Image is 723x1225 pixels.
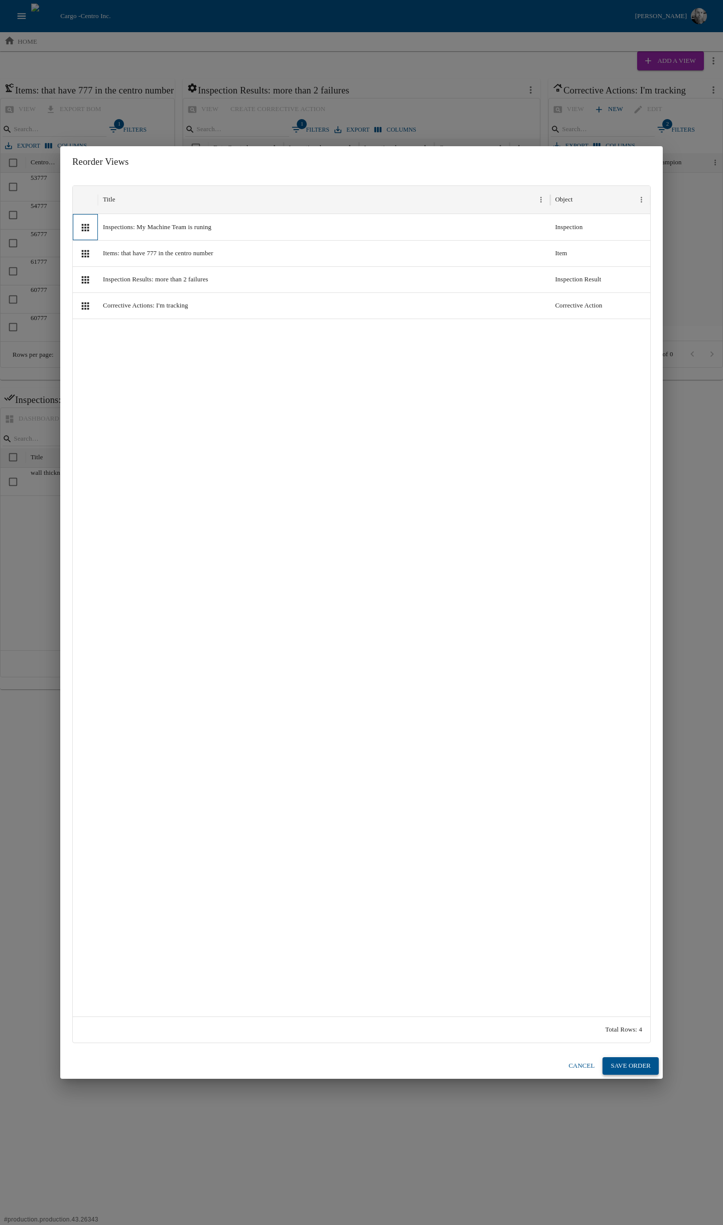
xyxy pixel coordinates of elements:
[550,214,651,240] div: Inspection
[98,214,550,240] div: Inspections: My Machine Team is runing
[98,266,550,292] div: Inspection Results: more than 2 failures
[98,240,550,266] div: Items: that have 777 in the centro number
[555,196,573,203] div: Object
[60,146,663,177] h2: Reorder Views
[605,1025,642,1034] div: Total Rows: 4
[574,193,587,207] button: Sort
[534,193,548,207] button: Menu
[602,1057,659,1075] button: Save Order
[550,266,651,292] div: Inspection Result
[103,196,115,203] div: Title
[98,292,550,319] div: Corrective Actions: I'm tracking
[564,1057,598,1075] button: Cancel
[116,193,130,207] button: Sort
[550,292,651,319] div: Corrective Action
[635,193,648,207] button: Menu
[550,240,651,266] div: Item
